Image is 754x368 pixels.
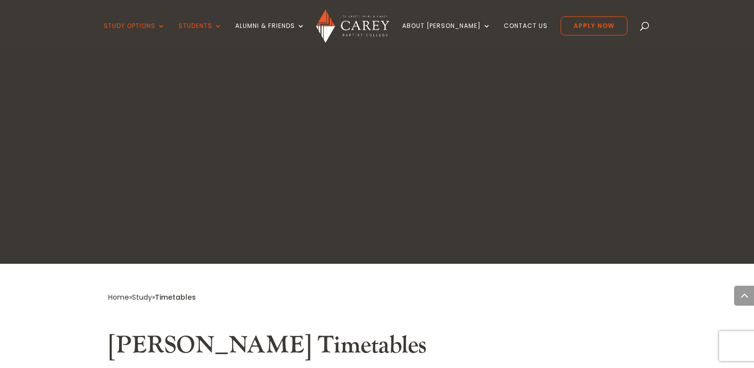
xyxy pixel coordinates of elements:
[316,9,389,43] img: Carey Baptist College
[104,22,165,46] a: Study Options
[155,292,196,302] span: Timetables
[108,292,129,302] a: Home
[132,292,152,302] a: Study
[402,22,491,46] a: About [PERSON_NAME]
[108,331,646,365] h2: [PERSON_NAME] Timetables
[561,16,627,35] a: Apply Now
[504,22,548,46] a: Contact Us
[178,22,222,46] a: Students
[108,292,196,302] span: » »
[235,22,305,46] a: Alumni & Friends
